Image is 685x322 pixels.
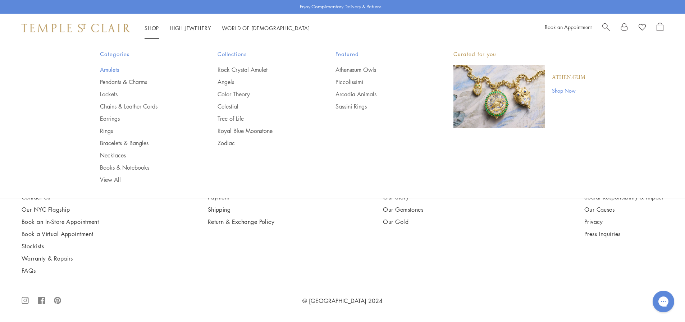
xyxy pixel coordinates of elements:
span: Featured [335,50,425,59]
a: Sassini Rings [335,102,425,110]
iframe: Gorgias live chat messenger [649,288,678,315]
a: Angels [218,78,307,86]
a: Shop Now [552,87,585,95]
a: Stockists [22,242,99,250]
a: Royal Blue Moonstone [218,127,307,135]
a: Athenæum Owls [335,66,425,74]
a: View Wishlist [639,23,646,33]
a: Privacy [584,218,663,226]
a: Our Causes [584,206,663,213]
a: Amulets [100,66,189,74]
a: Earrings [100,115,189,123]
a: Return & Exchange Policy [208,218,275,226]
a: Our Gold [383,218,475,226]
a: Shipping [208,206,275,213]
a: Book an In-Store Appointment [22,218,99,226]
a: Pendants & Charms [100,78,189,86]
span: Collections [218,50,307,59]
a: © [GEOGRAPHIC_DATA] 2024 [302,297,383,305]
p: Enjoy Complimentary Delivery & Returns [300,3,382,10]
a: Athenæum [552,74,585,82]
a: High JewelleryHigh Jewellery [170,24,211,32]
a: Rock Crystal Amulet [218,66,307,74]
a: FAQs [22,267,99,275]
a: View All [100,176,189,184]
p: Curated for you [453,50,585,59]
a: Color Theory [218,90,307,98]
a: Bracelets & Bangles [100,139,189,147]
a: Book an Appointment [545,23,592,31]
a: Press Inquiries [584,230,663,238]
span: Categories [100,50,189,59]
a: World of [DEMOGRAPHIC_DATA]World of [DEMOGRAPHIC_DATA] [222,24,310,32]
a: Rings [100,127,189,135]
nav: Main navigation [145,24,310,33]
a: Chains & Leather Cords [100,102,189,110]
a: Our NYC Flagship [22,206,99,213]
a: Piccolissimi [335,78,425,86]
a: Necklaces [100,151,189,159]
a: Open Shopping Bag [657,23,663,33]
a: Book a Virtual Appointment [22,230,99,238]
a: Our Gemstones [383,206,475,213]
a: Warranty & Repairs [22,254,99,262]
a: Books & Notebooks [100,164,189,171]
a: Celestial [218,102,307,110]
a: Zodiac [218,139,307,147]
a: Tree of Life [218,115,307,123]
a: ShopShop [145,24,159,32]
a: Arcadia Animals [335,90,425,98]
img: Temple St. Clair [22,24,130,32]
a: Lockets [100,90,189,98]
a: Search [602,23,610,33]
